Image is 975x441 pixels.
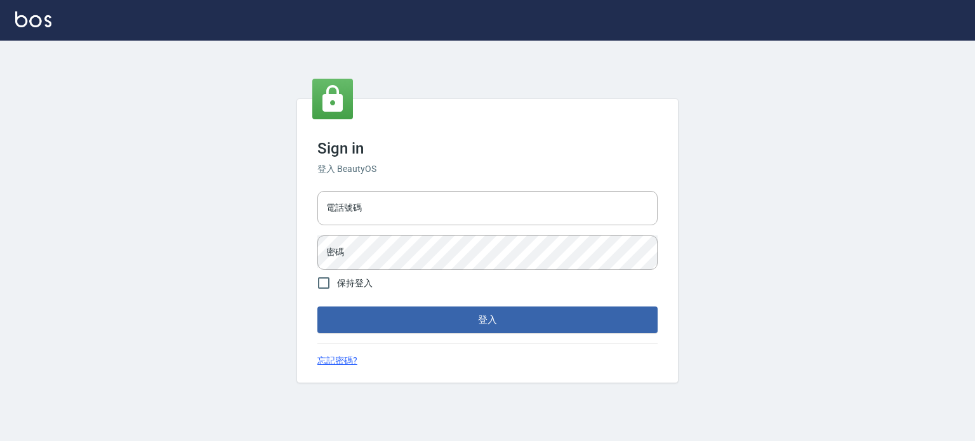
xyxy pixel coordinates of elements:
[317,306,658,333] button: 登入
[337,277,373,290] span: 保持登入
[15,11,51,27] img: Logo
[317,162,658,176] h6: 登入 BeautyOS
[317,354,357,367] a: 忘記密碼?
[317,140,658,157] h3: Sign in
